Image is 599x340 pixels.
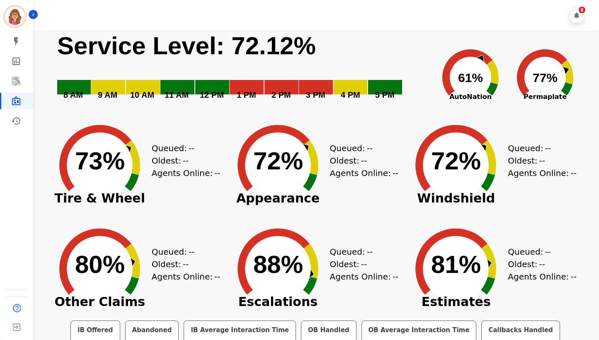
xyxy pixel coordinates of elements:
text: 8 AM [63,90,83,99]
div: IB Offered [76,326,115,334]
div: Queued: [508,246,570,258]
div: Abandoned [131,326,174,334]
span: Windshield [404,194,508,203]
text: 9 AM [98,90,117,99]
span: Appearance [226,194,330,203]
span: Other Claims [48,298,152,306]
span: -- [571,167,577,179]
text: 2 PM [272,90,291,99]
div: Queued: [152,246,214,258]
div: Oldest: [330,258,392,270]
div: Queued: [330,246,392,258]
text: 81% [431,251,481,278]
div: Agents Online: [508,270,578,283]
div: Queued: [508,142,570,154]
text: Service Level: 72.12% [57,32,316,60]
span: -- [539,258,545,270]
text: 1 PM [237,90,256,99]
span: Permaplate [508,92,582,102]
text: 72% [431,147,481,175]
text: 88% [253,251,303,278]
text: 77% [533,71,558,84]
text: 4 PM [341,90,360,99]
span: AutoNation [433,92,508,102]
span: -- [571,270,577,283]
text: 10 AM [130,90,154,99]
div: Agents Online: [330,167,400,179]
span: -- [545,142,550,154]
div: Oldest: [330,154,392,167]
div: 8 [579,7,585,13]
span: -- [361,154,367,167]
div: Oldest: [508,258,570,270]
text: 80% [75,251,125,278]
div: Agents Online: [152,167,222,179]
div: OB Average Interaction Time [367,326,471,334]
div: Oldest: [508,154,570,167]
img: Bordered avatar [5,7,25,27]
text: 12 PM [200,90,224,99]
text: 5 PM [375,90,395,99]
div: IB Average Interaction Time [189,326,291,334]
div: Agents Online: [508,167,578,179]
span: -- [367,142,373,154]
div: OB Handled [306,326,351,334]
div: Callbacks Handled [487,326,554,334]
div: Oldest: [152,258,214,270]
span: -- [214,270,220,283]
text: 72% [253,147,303,175]
span: Escalations [226,298,330,306]
span: Tire & Wheel [48,194,152,203]
span: -- [214,167,220,179]
div: Queued: [330,142,392,154]
span: -- [189,142,194,154]
span: -- [393,167,398,179]
text: 61% [458,71,483,84]
span: -- [189,246,194,258]
svg: Service Level: 0% [56,31,431,111]
text: 11 AM [165,90,189,99]
div: Oldest: [152,154,214,167]
span: -- [393,270,398,283]
span: -- [367,246,373,258]
text: 3 PM [306,90,325,99]
div: Agents Online: [330,270,400,283]
span: -- [545,246,550,258]
span: -- [183,154,189,167]
span: Estimates [404,298,508,306]
div: Agents Online: [152,270,222,283]
span: -- [361,258,367,270]
text: 73% [75,147,125,175]
span: -- [539,154,545,167]
span: -- [183,258,189,270]
div: Queued: [152,142,214,154]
